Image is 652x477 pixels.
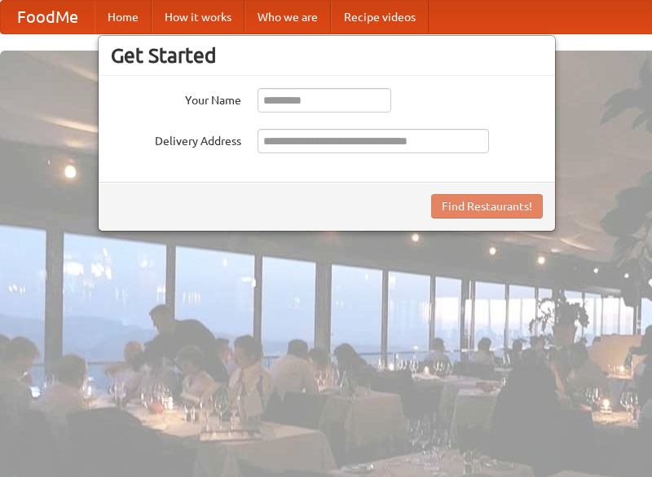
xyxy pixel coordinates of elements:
label: Delivery Address [111,129,241,149]
a: FoodMe [1,1,95,33]
a: Who we are [244,1,331,33]
a: Recipe videos [331,1,429,33]
a: Home [95,1,152,33]
label: Your Name [111,88,241,108]
h3: Get Started [111,43,543,68]
button: Find Restaurants! [431,194,543,219]
a: How it works [152,1,244,33]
